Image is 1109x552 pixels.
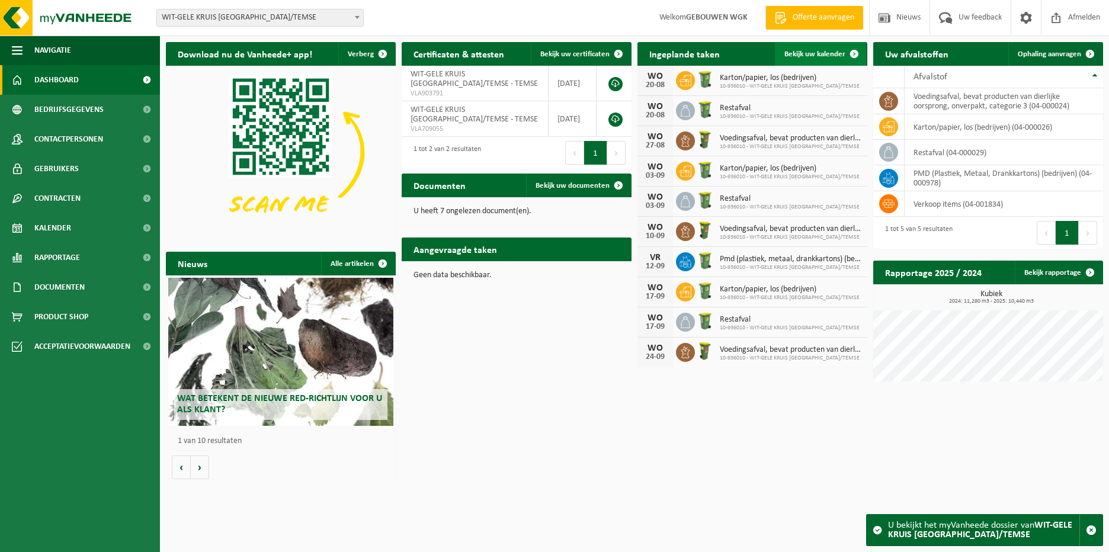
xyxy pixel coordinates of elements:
[720,234,861,241] span: 10-936010 - WIT-GELE KRUIS [GEOGRAPHIC_DATA]/TEMSE
[1037,221,1056,245] button: Previous
[720,174,860,181] span: 10-936010 - WIT-GELE KRUIS [GEOGRAPHIC_DATA]/TEMSE
[34,302,88,332] span: Product Shop
[720,83,860,90] span: 10-936010 - WIT-GELE KRUIS [GEOGRAPHIC_DATA]/TEMSE
[695,281,715,301] img: WB-0240-HPE-GN-50
[790,12,857,24] span: Offerte aanvragen
[643,192,667,202] div: WO
[873,261,993,284] h2: Rapportage 2025 / 2024
[411,124,539,134] span: VLA709055
[34,36,71,65] span: Navigatie
[1056,221,1079,245] button: 1
[348,50,374,58] span: Verberg
[549,66,597,101] td: [DATE]
[695,190,715,210] img: WB-0240-HPE-GN-50
[402,174,477,197] h2: Documenten
[34,124,103,154] span: Contactpersonen
[156,9,364,27] span: WIT-GELE KRUIS OOST-VLAANDEREN/TEMSE
[643,353,667,361] div: 24-09
[905,191,1103,217] td: verkoop items (04-001834)
[643,223,667,232] div: WO
[643,202,667,210] div: 03-09
[166,42,324,65] h2: Download nu de Vanheede+ app!
[695,220,715,240] img: WB-0060-HPE-GN-50
[695,160,715,180] img: WB-0240-HPE-GN-50
[879,299,1103,304] span: 2024: 11,280 m3 - 2025: 10,440 m3
[888,521,1072,540] strong: WIT-GELE KRUIS [GEOGRAPHIC_DATA]/TEMSE
[905,165,1103,191] td: PMD (Plastiek, Metaal, Drankkartons) (bedrijven) (04-000978)
[34,332,130,361] span: Acceptatievoorwaarden
[178,437,390,445] p: 1 van 10 resultaten
[643,323,667,331] div: 17-09
[643,132,667,142] div: WO
[34,213,71,243] span: Kalender
[720,345,861,355] span: Voedingsafval, bevat producten van dierlijke oorsprong, onverpakt, categorie 3
[643,253,667,262] div: VR
[166,66,396,238] img: Download de VHEPlus App
[414,207,620,216] p: U heeft 7 ongelezen document(en).
[411,70,538,88] span: WIT-GELE KRUIS [GEOGRAPHIC_DATA]/TEMSE - TEMSE
[34,65,79,95] span: Dashboard
[914,72,947,82] span: Afvalstof
[338,42,395,66] button: Verberg
[408,140,481,166] div: 1 tot 2 van 2 resultaten
[720,264,861,271] span: 10-936010 - WIT-GELE KRUIS [GEOGRAPHIC_DATA]/TEMSE
[531,42,630,66] a: Bekijk uw certificaten
[720,113,860,120] span: 10-936010 - WIT-GELE KRUIS [GEOGRAPHIC_DATA]/TEMSE
[695,130,715,150] img: WB-0060-HPE-GN-50
[643,344,667,353] div: WO
[720,355,861,362] span: 10-936010 - WIT-GELE KRUIS [GEOGRAPHIC_DATA]/TEMSE
[695,100,715,120] img: WB-0240-HPE-GN-50
[536,182,610,190] span: Bekijk uw documenten
[540,50,610,58] span: Bekijk uw certificaten
[720,204,860,211] span: 10-936010 - WIT-GELE KRUIS [GEOGRAPHIC_DATA]/TEMSE
[905,88,1103,114] td: voedingsafval, bevat producten van dierlijke oorsprong, onverpakt, categorie 3 (04-000024)
[321,252,395,275] a: Alle artikelen
[879,290,1103,304] h3: Kubiek
[34,154,79,184] span: Gebruikers
[720,255,861,264] span: Pmd (plastiek, metaal, drankkartons) (bedrijven)
[1008,42,1102,66] a: Ophaling aanvragen
[168,278,393,426] a: Wat betekent de nieuwe RED-richtlijn voor u als klant?
[411,89,539,98] span: VLA903791
[720,104,860,113] span: Restafval
[873,42,960,65] h2: Uw afvalstoffen
[643,142,667,150] div: 27-08
[643,283,667,293] div: WO
[720,224,861,234] span: Voedingsafval, bevat producten van dierlijke oorsprong, onverpakt, categorie 3
[526,174,630,197] a: Bekijk uw documenten
[166,252,219,275] h2: Nieuws
[643,162,667,172] div: WO
[177,394,382,415] span: Wat betekent de nieuwe RED-richtlijn voor u als klant?
[720,325,860,332] span: 10-936010 - WIT-GELE KRUIS [GEOGRAPHIC_DATA]/TEMSE
[695,341,715,361] img: WB-0060-HPE-GN-50
[765,6,863,30] a: Offerte aanvragen
[720,73,860,83] span: Karton/papier, los (bedrijven)
[34,95,104,124] span: Bedrijfsgegevens
[402,238,509,261] h2: Aangevraagde taken
[720,134,861,143] span: Voedingsafval, bevat producten van dierlijke oorsprong, onverpakt, categorie 3
[414,271,620,280] p: Geen data beschikbaar.
[720,194,860,204] span: Restafval
[172,455,191,479] button: Vorige
[888,515,1079,545] div: U bekijkt het myVanheede dossier van
[643,72,667,81] div: WO
[643,293,667,301] div: 17-09
[643,111,667,120] div: 20-08
[565,141,584,165] button: Previous
[643,262,667,271] div: 12-09
[411,105,538,124] span: WIT-GELE KRUIS [GEOGRAPHIC_DATA]/TEMSE - TEMSE
[720,164,860,174] span: Karton/papier, los (bedrijven)
[607,141,626,165] button: Next
[686,13,748,22] strong: GEBOUWEN WGK
[637,42,732,65] h2: Ingeplande taken
[784,50,845,58] span: Bekijk uw kalender
[720,315,860,325] span: Restafval
[879,220,953,246] div: 1 tot 5 van 5 resultaten
[905,114,1103,140] td: karton/papier, los (bedrijven) (04-000026)
[720,294,860,301] span: 10-936010 - WIT-GELE KRUIS [GEOGRAPHIC_DATA]/TEMSE
[775,42,866,66] a: Bekijk uw kalender
[695,251,715,271] img: WB-0240-HPE-GN-50
[1018,50,1081,58] span: Ophaling aanvragen
[695,311,715,331] img: WB-0240-HPE-GN-50
[34,243,80,272] span: Rapportage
